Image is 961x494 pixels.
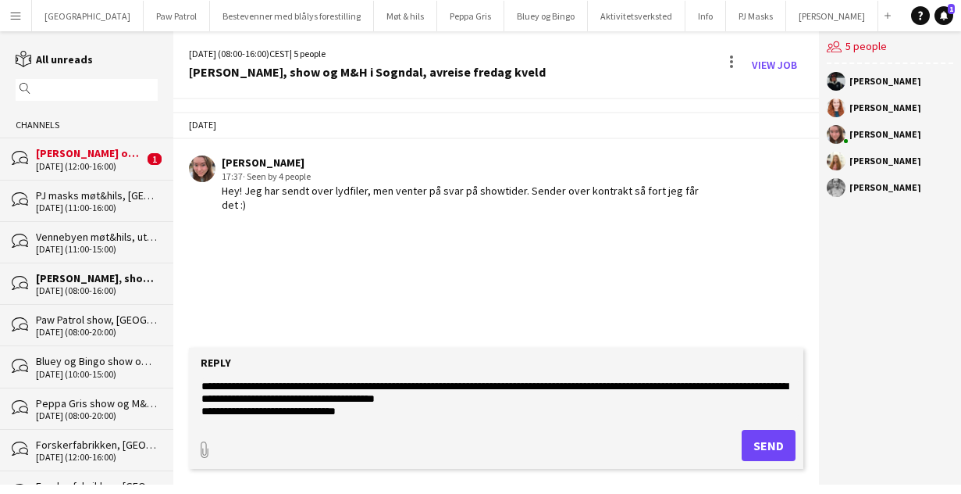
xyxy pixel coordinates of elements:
[36,188,158,202] div: PJ masks møt&hils, [GEOGRAPHIC_DATA], [DATE]
[36,313,158,327] div: Paw Patrol show, [GEOGRAPHIC_DATA], [DATE]
[222,184,706,212] div: Hey! Jeg har sendt over lydfiler, men venter på svar på showtider. Sender over kontrakt så fort j...
[144,1,210,31] button: Paw Patrol
[786,1,878,31] button: [PERSON_NAME]
[36,438,158,452] div: Forskerfabrikken, [GEOGRAPHIC_DATA], [DATE]
[36,410,158,421] div: [DATE] (08:00-20:00)
[222,156,706,170] div: [PERSON_NAME]
[189,65,546,79] div: [PERSON_NAME], show og M&H i Sogndal, avreise fredag kveld
[148,153,162,165] span: 1
[588,1,685,31] button: Aktivitetsverksted
[849,130,921,139] div: [PERSON_NAME]
[269,48,290,59] span: CEST
[827,31,953,64] div: 5 people
[849,77,921,86] div: [PERSON_NAME]
[36,271,158,285] div: [PERSON_NAME], show og M&H i Sogndal, avreise fredag kveld
[374,1,437,31] button: Møt & hils
[849,183,921,192] div: [PERSON_NAME]
[437,1,504,31] button: Peppa Gris
[201,356,231,370] label: Reply
[36,369,158,380] div: [DATE] (10:00-15:00)
[726,1,786,31] button: PJ Masks
[222,170,706,184] div: 17:37
[948,4,955,14] span: 1
[504,1,588,31] button: Bluey og Bingo
[36,146,144,160] div: [PERSON_NAME] og [PERSON_NAME], møt&hils på [GEOGRAPHIC_DATA], [DATE]
[36,161,144,172] div: [DATE] (12:00-16:00)
[210,1,374,31] button: Bestevenner med blålys forestilling
[36,202,158,213] div: [DATE] (11:00-16:00)
[173,112,820,138] div: [DATE]
[36,327,158,338] div: [DATE] (08:00-20:00)
[189,47,546,61] div: [DATE] (08:00-16:00) | 5 people
[32,1,144,31] button: [GEOGRAPHIC_DATA]
[36,354,158,368] div: Bluey og Bingo show og M&H, [GEOGRAPHIC_DATA], [DATE]
[934,6,953,25] a: 1
[849,103,921,113] div: [PERSON_NAME]
[685,1,726,31] button: Info
[36,396,158,410] div: Peppa Gris show og M&H, [PERSON_NAME] [DATE]
[36,479,158,493] div: Forskerfabrikken, [GEOGRAPHIC_DATA], [DATE]
[36,244,158,255] div: [DATE] (11:00-15:00)
[849,156,921,166] div: [PERSON_NAME]
[742,430,795,461] button: Send
[746,52,803,77] a: View Job
[36,230,158,244] div: Vennebyen møt&hils, ute på [GEOGRAPHIC_DATA], [DATE]
[36,452,158,463] div: [DATE] (12:00-16:00)
[243,170,311,182] span: · Seen by 4 people
[36,285,158,296] div: [DATE] (08:00-16:00)
[16,52,93,66] a: All unreads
